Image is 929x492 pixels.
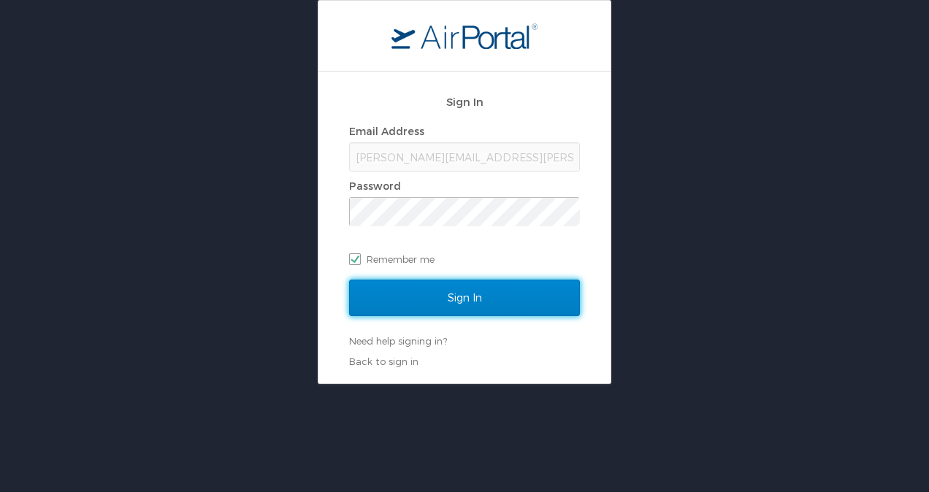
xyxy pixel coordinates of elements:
[349,335,447,347] a: Need help signing in?
[349,180,401,192] label: Password
[349,355,418,367] a: Back to sign in
[349,248,580,270] label: Remember me
[391,23,538,49] img: logo
[349,93,580,110] h2: Sign In
[349,280,580,316] input: Sign In
[349,125,424,137] label: Email Address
